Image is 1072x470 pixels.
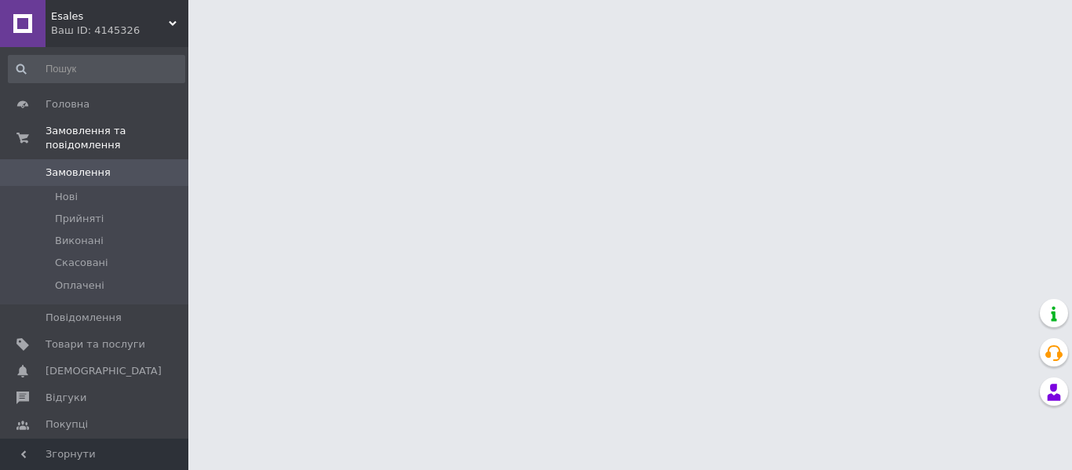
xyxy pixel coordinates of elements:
[51,24,188,38] div: Ваш ID: 4145326
[55,279,104,293] span: Оплачені
[46,311,122,325] span: Повідомлення
[46,417,88,432] span: Покупці
[46,337,145,352] span: Товари та послуги
[55,256,108,270] span: Скасовані
[46,391,86,405] span: Відгуки
[51,9,169,24] span: Esales
[46,124,188,152] span: Замовлення та повідомлення
[55,234,104,248] span: Виконані
[46,166,111,180] span: Замовлення
[8,55,185,83] input: Пошук
[46,97,89,111] span: Головна
[46,364,162,378] span: [DEMOGRAPHIC_DATA]
[55,212,104,226] span: Прийняті
[55,190,78,204] span: Нові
